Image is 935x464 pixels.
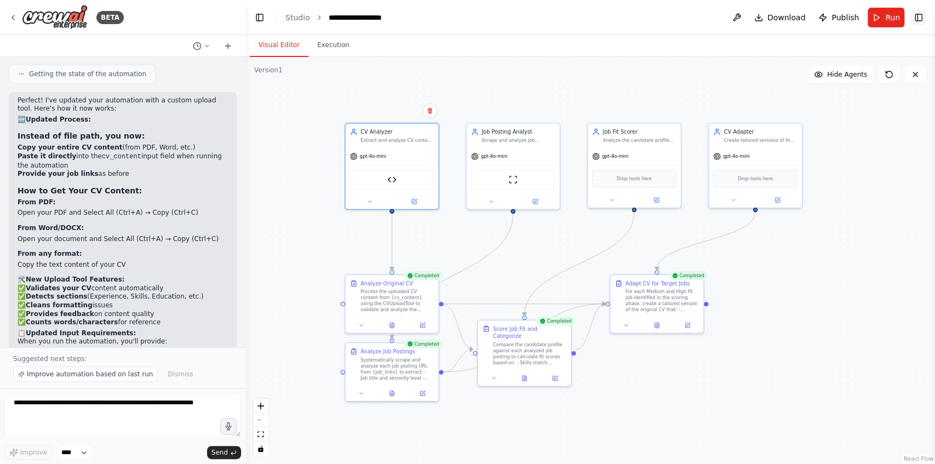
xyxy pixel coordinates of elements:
button: Improve automation based on last run [13,366,158,382]
span: Drop tools here [738,175,773,182]
strong: Updated Process: [26,116,91,123]
strong: How to Get Your CV Content: [18,186,142,195]
button: Delete node [423,104,437,118]
span: Getting the state of the automation [29,70,146,78]
div: React Flow controls [254,399,268,456]
button: Click to speak your automation idea [220,418,237,434]
div: CompletedAnalyze Job PostingsSystematically scrape and analyze each job posting URL from {job_lin... [345,342,439,402]
span: Drop tools here [617,175,652,182]
div: CV AnalyzerExtract and analyze CV content uploaded directly by the user to understand candidate's... [345,123,439,210]
span: gpt-4o-mini [723,153,749,159]
g: Edge from 2021269f-94c1-4b86-9241-54398ee3262a to 382fd1e6-9334-4681-b473-ba6794b13038 [388,213,517,338]
g: Edge from d9e55011-9c41-421b-b3ae-5cc526e69db2 to 57150544-c32e-48e8-a9ae-9f6995874809 [443,300,473,353]
button: Publish [814,8,863,27]
div: Analyze the candidate profile against each job posting to calculate fit scores and categorize job... [603,137,676,143]
button: Dismiss [162,366,198,382]
h2: 📋 [18,329,228,338]
strong: Provides feedback [26,310,94,318]
div: Adapt CV for Target Jobs [626,279,690,287]
img: CV Upload Tool [387,175,397,184]
g: Edge from 57150544-c32e-48e8-a9ae-9f6995874809 to a4bb3812-3672-4419-864e-27eadf2f7642 [576,300,605,353]
button: Open in side panel [409,389,435,398]
span: Run [885,12,900,23]
div: Job Fit Scorer [603,128,676,136]
nav: breadcrumb [285,12,400,23]
div: Process the uploaded CV content from {cv_content} using the CVUploadTool to validate and analyze ... [360,289,434,313]
div: Completed [669,271,707,280]
div: CV AdapterCreate tailored versions of the CV for Medium and High fit job opportunities, emphasizi... [708,123,802,208]
span: Dismiss [168,370,193,379]
div: Analyze Original CV [360,279,412,287]
strong: Provide your job links [18,170,99,177]
span: Improve [20,448,47,457]
button: Open in side panel [542,374,567,383]
li: (from PDF, Word, etc.) [18,144,228,152]
span: gpt-4o-mini [360,153,386,159]
strong: Copy your entire CV content [18,144,122,151]
div: Job Posting Analyst [481,128,555,136]
div: CV Analyzer [360,128,434,136]
p: ✅ content automatically ✅ (Experience, Skills, Education, etc.) ✅ issues ✅ on content quality ✅ f... [18,284,228,327]
button: Open in side panel [674,320,700,330]
span: Hide Agents [827,70,867,79]
strong: From PDF: [18,198,55,206]
span: Improve automation based on last run [27,370,153,379]
code: cv_content [102,153,141,161]
g: Edge from 1e927235-2d2b-4f10-852a-fdd42dd4542d to a4bb3812-3672-4419-864e-27eadf2f7642 [653,212,759,270]
button: Hide Agents [807,66,874,83]
button: Open in side panel [756,196,799,205]
div: Create tailored versions of the CV for Medium and High fit job opportunities, emphasizing relevan... [724,137,797,143]
strong: Instead of file path, you now: [18,131,145,140]
div: Analyze Job Postings [360,348,415,356]
g: Edge from 382fd1e6-9334-4681-b473-ba6794b13038 to 57150544-c32e-48e8-a9ae-9f6995874809 [443,346,473,376]
strong: Updated Input Requirements: [26,329,136,337]
g: Edge from 8ddd8b17-1a96-465f-af1d-7185f031a980 to d9e55011-9c41-421b-b3ae-5cc526e69db2 [388,213,396,270]
strong: Paste it directly [18,152,76,160]
button: View output [641,320,673,330]
span: gpt-4o-mini [481,153,507,159]
button: Improve [4,445,52,460]
div: Extract and analyze CV content uploaded directly by the user to understand candidate's skills, ex... [360,137,434,143]
div: Systematically scrape and analyze each job posting URL from {job_links} to extract: - Job title a... [360,357,434,381]
button: Start a new chat [219,39,237,53]
div: For each Medium and High fit job identified in the scoring phase, create a tailored version of th... [626,289,699,313]
div: Scrape and analyze job postings from provided URLs to extract key requirements, responsibilities,... [481,137,555,143]
button: View output [376,389,408,398]
h2: 🛠️ [18,276,228,284]
button: View output [508,374,541,383]
div: CompletedAnalyze Original CVProcess the uploaded CV content from {cv_content} using the CVUploadT... [345,274,439,333]
div: Score Job Fit and Categorize [493,325,566,340]
div: Completed [404,271,442,280]
button: zoom in [254,399,268,413]
div: CompletedScore Job Fit and CategorizeCompare the candidate profile against each analyzed job post... [477,319,572,386]
button: Open in side panel [635,196,678,205]
div: Compare the candidate profile against each analyzed job posting to calculate fit scores based on:... [493,341,566,365]
span: Download [767,12,806,23]
button: Download [750,8,810,27]
a: Studio [285,13,310,22]
div: Job Fit ScorerAnalyze the candidate profile against each job posting to calculate fit scores and ... [587,123,681,208]
g: Edge from d9e55011-9c41-421b-b3ae-5cc526e69db2 to a4bb3812-3672-4419-864e-27eadf2f7642 [443,300,605,308]
li: into the input field when running the automation [18,152,228,170]
button: zoom out [254,413,268,427]
g: Edge from 038a7074-7467-4f0e-b12b-57c7937b77b8 to 57150544-c32e-48e8-a9ae-9f6995874809 [520,212,638,316]
strong: Cleans formatting [26,301,93,309]
h2: 🆕 [18,116,228,124]
strong: From any format: [18,250,82,257]
strong: Counts words/characters [26,318,118,326]
button: Execution [308,34,358,57]
div: Completed [404,339,442,348]
button: Open in side panel [409,320,435,330]
div: Completed [536,317,575,326]
li: as before [18,170,228,179]
div: Job Posting AnalystScrape and analyze job postings from provided URLs to extract key requirements... [466,123,560,210]
div: CV Adapter [724,128,797,136]
button: Run [868,8,904,27]
strong: Detects sections [26,293,87,300]
img: ScrapeWebsiteTool [508,175,518,184]
strong: Validates your CV [26,284,91,292]
li: Copy the text content of your CV [18,261,228,270]
a: React Flow attribution [904,456,933,462]
button: Visual Editor [250,34,308,57]
div: CompletedAdapt CV for Target JobsFor each Medium and High fit job identified in the scoring phase... [610,274,704,333]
